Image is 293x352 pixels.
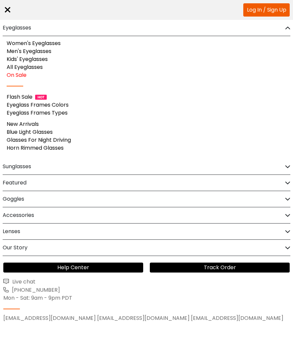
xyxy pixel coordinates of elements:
a: Men's Eyeglasses [7,47,51,55]
a: Log In / Sign Up [243,3,290,17]
h2: Featured [3,175,27,191]
h2: Lenses [3,224,20,239]
a: Help Center [3,263,143,273]
a: Kids' Eyeglasses [7,55,48,63]
a: New Arrivals [7,120,39,128]
h2: Sunglasses [3,159,31,175]
h2: Accessories [3,207,34,223]
h2: Goggles [3,191,24,207]
a: Women's Eyeglasses [7,39,61,47]
a: Glasses For Night Driving [7,136,71,144]
a: [EMAIL_ADDRESS][DOMAIN_NAME] [97,314,190,322]
a: Flash Sale [7,93,32,101]
img: 1724998894317IetNH.gif [35,95,47,100]
a: [EMAIL_ADDRESS][DOMAIN_NAME] [3,314,96,322]
a: Eyeglass Frames Colors [7,101,69,109]
a: [EMAIL_ADDRESS][DOMAIN_NAME] [191,314,283,322]
a: Blue Light Glasses [7,128,53,136]
span: Live chat [10,278,35,285]
a: Track Order [150,263,290,273]
a: [PHONE_NUMBER] [3,286,290,294]
div: Mon - Sat: 9am - 9pm PDT [3,294,290,302]
a: Eyeglass Frames Types [7,109,68,117]
h2: Eyeglasses [3,20,31,36]
h2: Our Story [3,240,28,256]
a: On Sale [7,71,27,79]
a: All Eyeglasses [7,63,43,71]
a: Horn Rimmed Glasses [7,144,64,152]
span: [PHONE_NUMBER] [10,286,60,294]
